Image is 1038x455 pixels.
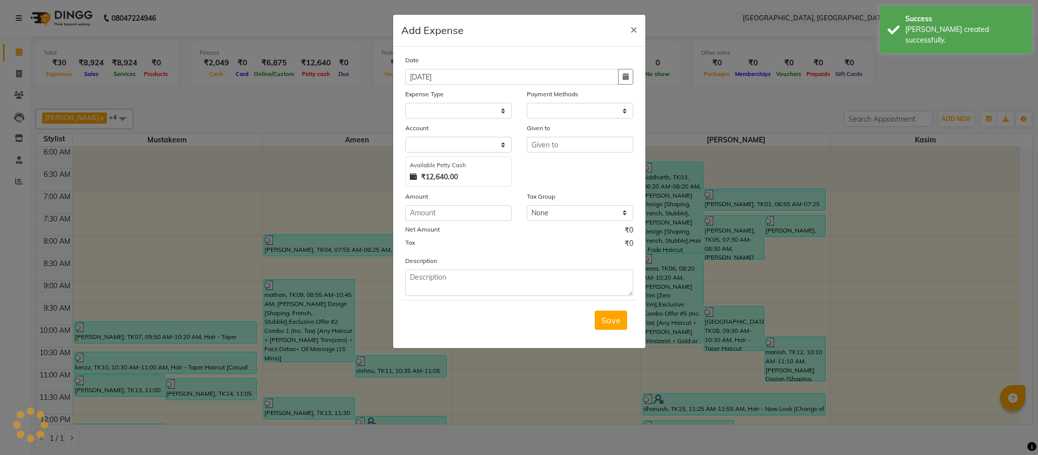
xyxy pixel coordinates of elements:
[405,56,419,65] label: Date
[625,238,633,251] span: ₹0
[405,225,440,234] label: Net Amount
[527,124,550,133] label: Given to
[405,238,415,247] label: Tax
[401,23,464,38] h5: Add Expense
[405,90,444,99] label: Expense Type
[595,311,627,330] button: Save
[527,137,633,153] input: Given to
[527,192,555,201] label: Tax Group
[527,90,578,99] label: Payment Methods
[405,192,428,201] label: Amount
[601,315,621,325] span: Save
[630,21,637,36] span: ×
[625,225,633,238] span: ₹0
[622,15,645,43] button: Close
[405,124,429,133] label: Account
[410,161,507,170] div: Available Petty Cash
[405,256,437,266] label: Description
[905,14,1024,24] div: Success
[405,205,512,221] input: Amount
[905,24,1024,46] div: Bill created successfully.
[421,172,458,182] strong: ₹12,640.00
